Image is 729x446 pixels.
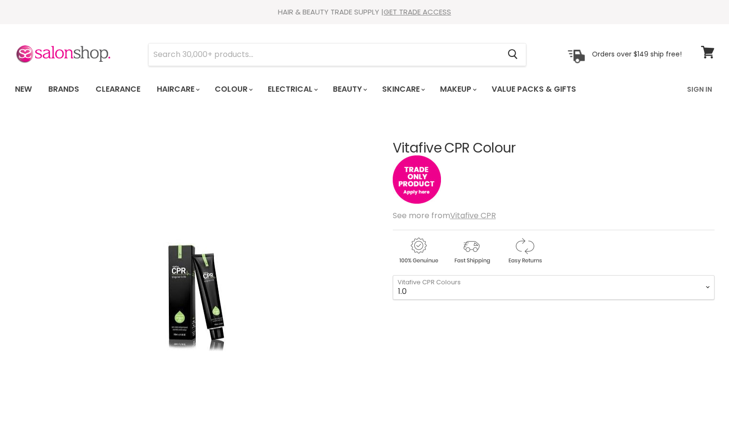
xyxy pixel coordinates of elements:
img: Vitafive CPR Colour [110,169,279,424]
button: Search [500,43,526,66]
a: New [8,79,39,99]
a: Haircare [150,79,206,99]
input: Search [149,43,500,66]
a: Makeup [433,79,482,99]
a: Beauty [326,79,373,99]
a: Vitafive CPR [450,210,496,221]
img: genuine.gif [393,236,444,265]
p: Orders over $149 ship free! [592,50,682,58]
nav: Main [3,75,727,103]
a: Skincare [375,79,431,99]
form: Product [148,43,526,66]
span: See more from [393,210,496,221]
a: Colour [207,79,259,99]
img: shipping.gif [446,236,497,265]
h1: Vitafive CPR Colour [393,141,715,156]
ul: Main menu [8,75,633,103]
a: Sign In [681,79,718,99]
a: Clearance [88,79,148,99]
a: GET TRADE ACCESS [384,7,451,17]
img: returns.gif [499,236,550,265]
a: Brands [41,79,86,99]
a: Electrical [261,79,324,99]
img: tradeonly_small.jpg [393,155,441,204]
a: Value Packs & Gifts [484,79,583,99]
div: HAIR & BEAUTY TRADE SUPPLY | [3,7,727,17]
